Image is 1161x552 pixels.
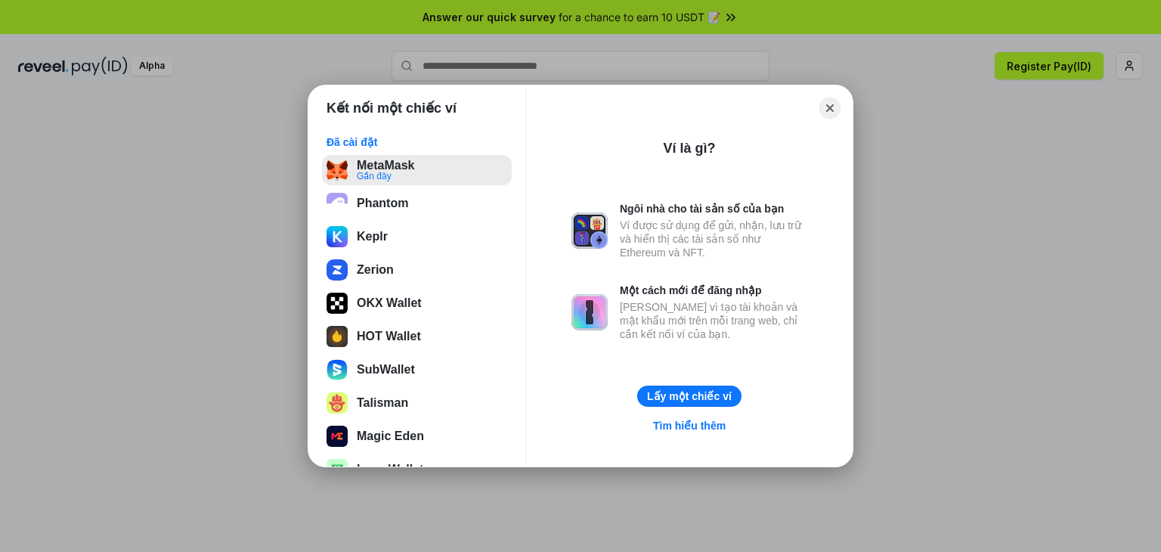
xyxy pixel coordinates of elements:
div: OKX Wallet [357,296,422,310]
img: svg+xml;base64,PHN2ZyB4bWxucz0iaHR0cDovL3d3dy53My5vcmcvMjAwMC9zdmciIHdpZHRoPSIxNjYiIGhlaWdodD0iMT... [327,459,348,480]
img: 5VZ71FV6L7PA3gg3tXrdQ+DgLhC+75Wq3no69P3MC0NFQpx2lL04Ql9gHK1bRDjsSBIvScBnDTk1WrlGIZBorIDEYJj+rhdgn... [327,293,348,314]
div: Keplr [357,230,388,243]
div: Phantom [357,197,408,210]
button: Keplr [322,222,512,252]
div: Ví được sử dụng để gửi, nhận, lưu trữ và hiển thị các tài sản số như Ethereum và NFT. [620,219,807,259]
a: Tìm hiểu thêm [644,416,735,436]
img: svg+xml,%3Csvg%20xmlns%3D%22http%3A%2F%2Fwww.w3.org%2F2000%2Fsvg%22%20width%3D%22512%22%20height%... [327,259,348,281]
button: Leap Wallet [322,454,512,485]
div: Tìm hiểu thêm [653,419,726,433]
img: ByMCUfJCc2WaAAAAAElFTkSuQmCC [327,226,348,247]
img: svg+xml;base64,PHN2ZyB3aWR0aD0iMTI4IiBoZWlnaHQ9IjEyOCIgdmlld0JveD0iMCAwIDEyOCAxMjgiIHhtbG5zPSJodH... [327,392,348,414]
button: Close [819,98,841,119]
div: SubWallet [357,363,415,377]
div: MetaMask [357,159,414,172]
button: Phantom [322,188,512,219]
div: Magic Eden [357,430,424,443]
div: Ví là gì? [663,139,715,157]
img: ALG3Se1BVDzMAAAAAElFTkSuQmCC [327,426,348,447]
button: Talisman [322,388,512,418]
div: Một cách mới để đăng nhập [620,284,807,297]
div: HOT Wallet [357,330,421,343]
img: svg+xml,%3Csvg%20xmlns%3D%22http%3A%2F%2Fwww.w3.org%2F2000%2Fsvg%22%20fill%3D%22none%22%20viewBox... [571,294,608,330]
div: Ngôi nhà cho tài sản số của bạn [620,202,807,216]
button: OKX Wallet [322,288,512,318]
div: [PERSON_NAME] vì tạo tài khoản và mật khẩu mới trên mỗi trang web, chỉ cần kết nối ví của bạn. [620,300,807,341]
button: MetaMaskGần đây [322,155,512,185]
button: SubWallet [322,355,512,385]
img: svg+xml;base64,PHN2ZyB3aWR0aD0iMzUiIGhlaWdodD0iMzQiIHZpZXdCb3g9IjAgMCAzNSAzNCIgZmlsbD0ibm9uZSIgeG... [327,160,348,181]
img: svg+xml,%3Csvg%20xmlns%3D%22http%3A%2F%2Fwww.w3.org%2F2000%2Fsvg%22%20fill%3D%22none%22%20viewBox... [571,212,608,249]
button: Magic Eden [322,421,512,451]
button: HOT Wallet [322,321,512,352]
div: Đã cài đặt [327,135,507,149]
h1: Kết nối một chiếc ví [327,99,457,117]
img: svg+xml;base64,PHN2ZyB3aWR0aD0iMTYwIiBoZWlnaHQ9IjE2MCIgZmlsbD0ibm9uZSIgeG1sbnM9Imh0dHA6Ly93d3cudz... [327,359,348,380]
button: Lấy một chiếc ví [637,386,741,407]
img: 8zcXD2M10WKU0JIAAAAASUVORK5CYII= [327,326,348,347]
div: Talisman [357,396,408,410]
div: Lấy một chiếc ví [647,389,732,403]
img: epq2vO3P5aLWl15yRS7Q49p1fHTx2Sgh99jU3kfXv7cnPATIVQHAx5oQs66JWv3SWEjHOsb3kKgmE5WNBxBId7C8gm8wEgOvz... [327,193,348,214]
button: Zerion [322,255,512,285]
div: Leap Wallet [357,463,423,476]
div: Zerion [357,263,394,277]
div: Gần đây [357,172,414,181]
